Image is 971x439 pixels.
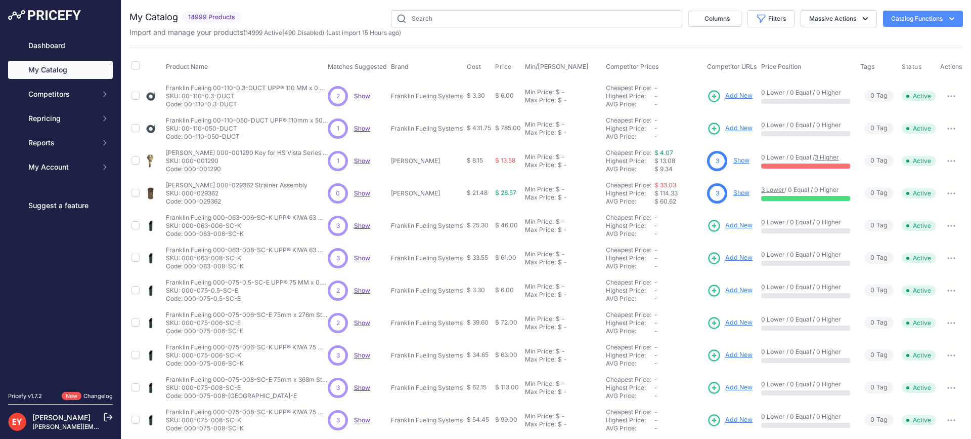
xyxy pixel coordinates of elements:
a: Cheapest Price: [606,149,651,156]
div: - [562,161,567,169]
button: Reports [8,134,113,152]
p: Franklin Fueling Systems [391,287,463,295]
span: 14999 Products [182,12,241,23]
span: 0 [870,350,874,360]
span: - [654,246,657,254]
span: 1 [337,156,339,166]
a: [PERSON_NAME] [32,413,91,422]
span: - [654,311,657,318]
span: $ 21.48 [467,189,488,196]
span: Brand [391,63,409,70]
div: AVG Price: [606,165,654,173]
a: Show [354,287,370,294]
span: - [654,125,657,132]
a: Show [354,222,370,229]
div: AVG Price: [606,100,654,108]
span: 2 [336,92,340,101]
span: Repricing [28,113,95,124]
span: 0 [870,156,874,166]
span: 3 [716,189,719,198]
p: Franklin Fueling 000-075-006-SC-E 75mm x 276m Standard Secondary Pipe [166,311,328,319]
p: Code: 000-075-006-SC-E [166,327,328,335]
span: $ 6.00 [495,286,514,294]
div: - [562,129,567,137]
div: Min Price: [525,153,554,161]
span: $ 46.00 [495,221,518,229]
div: Min Price: [525,185,554,193]
p: SKU: 000-075-006-SC-E [166,319,328,327]
div: $ [556,121,560,129]
div: Max Price: [525,355,556,364]
a: My Catalog [8,61,113,79]
span: - [654,351,657,359]
a: Show [733,189,749,196]
p: Code: 000-075-006-SC-K [166,360,328,368]
div: Min Price: [525,315,554,323]
span: 0 [870,124,874,133]
div: $ [558,355,562,364]
a: Show [354,254,370,262]
span: - [654,319,657,327]
span: $ 63.00 [495,351,517,358]
h2: My Catalog [129,10,178,24]
a: Cheapest Price: [606,116,651,124]
button: Status [902,63,924,71]
span: - [654,254,657,262]
p: Franklin Fueling Systems [391,222,463,230]
div: $ [556,185,560,193]
span: 0 [870,188,874,198]
div: Min Price: [525,250,554,258]
span: $ 3.30 [467,286,485,294]
a: 3 Lower [761,186,784,193]
button: Columns [688,11,741,27]
p: [PERSON_NAME] 000-029362 Strainer Assembly [166,181,307,189]
p: Franklin Fueling 000-063-006-SC-K UPP® KIWA 63 MM x 5.8 M Secondary Pipe [166,214,328,222]
span: 3 [336,254,340,263]
a: 3 Higher [815,153,839,161]
p: SKU: 000-075-0.5-SC-E [166,287,328,295]
span: Competitor URLs [707,63,757,70]
a: Show [354,384,370,391]
span: Competitors [28,89,95,99]
span: 2 [336,318,340,328]
span: Show [354,351,370,359]
div: Min Price: [525,88,554,96]
div: - [562,291,567,299]
div: AVG Price: [606,262,654,270]
p: Code: 00-110-0.3-DUCT [166,100,328,108]
span: Product Name [166,63,208,70]
a: Cheapest Price: [606,311,651,318]
span: - [654,360,657,367]
a: Cheapest Price: [606,84,651,92]
span: 0 [870,286,874,295]
div: - [560,185,565,193]
div: Max Price: [525,226,556,234]
a: Show [354,92,370,100]
a: Add New [707,316,753,330]
span: - [654,100,657,108]
p: Import and manage your products [129,27,401,37]
span: - [654,327,657,335]
p: Franklin Fueling Systems [391,254,463,262]
p: [PERSON_NAME] [391,189,463,197]
div: Min Price: [525,218,554,226]
span: Active [902,286,936,296]
span: - [654,116,657,124]
a: Cheapest Price: [606,408,651,416]
p: / 0 Equal / 0 Higher [761,186,850,194]
span: 0 [870,318,874,328]
div: AVG Price: [606,360,654,368]
span: - [654,278,657,286]
span: Tag [864,90,894,102]
a: [PERSON_NAME][EMAIL_ADDRESS][PERSON_NAME][DOMAIN_NAME] [32,423,238,430]
p: Franklin Fueling Systems [391,125,463,133]
span: Active [902,221,936,231]
a: Add New [707,219,753,233]
div: $ [556,88,560,96]
a: $ 33.03 [654,181,676,189]
div: - [562,193,567,202]
div: - [560,250,565,258]
div: - [562,96,567,104]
